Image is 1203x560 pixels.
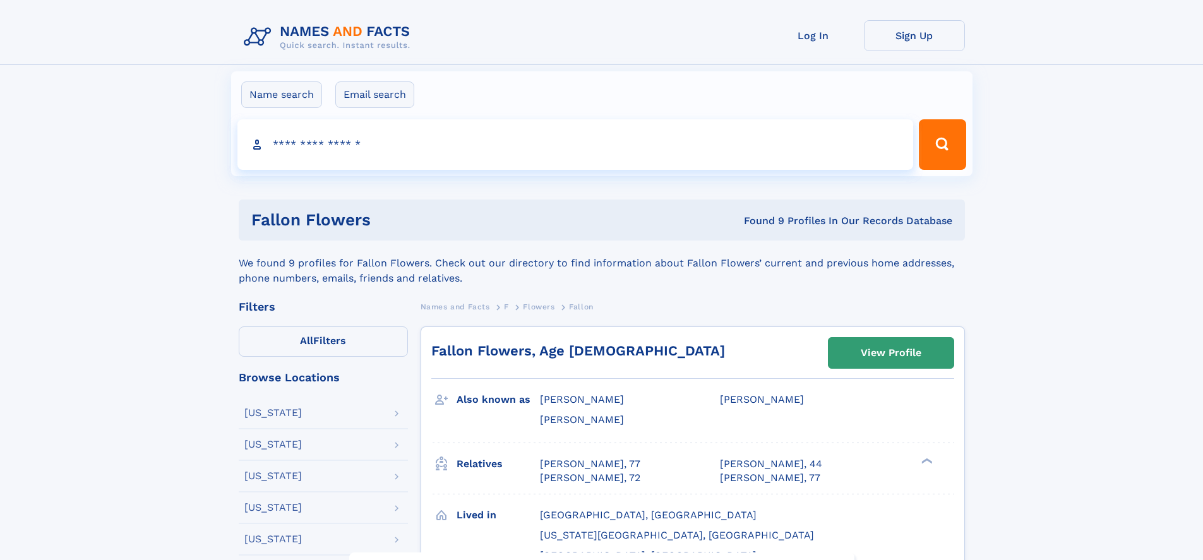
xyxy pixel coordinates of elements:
[241,81,322,108] label: Name search
[457,389,540,410] h3: Also known as
[244,503,302,513] div: [US_STATE]
[335,81,414,108] label: Email search
[918,456,933,465] div: ❯
[540,529,814,541] span: [US_STATE][GEOGRAPHIC_DATA], [GEOGRAPHIC_DATA]
[861,338,921,367] div: View Profile
[237,119,914,170] input: search input
[523,299,554,314] a: Flowers
[829,338,954,368] a: View Profile
[569,302,594,311] span: Fallon
[244,534,302,544] div: [US_STATE]
[421,299,490,314] a: Names and Facts
[720,471,820,485] a: [PERSON_NAME], 77
[864,20,965,51] a: Sign Up
[540,393,624,405] span: [PERSON_NAME]
[251,212,558,228] h1: Fallon Flowers
[720,457,822,471] a: [PERSON_NAME], 44
[239,326,408,357] label: Filters
[244,408,302,418] div: [US_STATE]
[244,439,302,450] div: [US_STATE]
[557,214,952,228] div: Found 9 Profiles In Our Records Database
[720,393,804,405] span: [PERSON_NAME]
[239,301,408,313] div: Filters
[540,414,624,426] span: [PERSON_NAME]
[919,119,966,170] button: Search Button
[300,335,313,347] span: All
[239,20,421,54] img: Logo Names and Facts
[504,299,509,314] a: F
[540,509,757,521] span: [GEOGRAPHIC_DATA], [GEOGRAPHIC_DATA]
[504,302,509,311] span: F
[239,241,965,286] div: We found 9 profiles for Fallon Flowers. Check out our directory to find information about Fallon ...
[763,20,864,51] a: Log In
[431,343,725,359] a: Fallon Flowers, Age [DEMOGRAPHIC_DATA]
[244,471,302,481] div: [US_STATE]
[239,372,408,383] div: Browse Locations
[523,302,554,311] span: Flowers
[457,504,540,526] h3: Lived in
[540,471,640,485] a: [PERSON_NAME], 72
[540,457,640,471] a: [PERSON_NAME], 77
[457,453,540,475] h3: Relatives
